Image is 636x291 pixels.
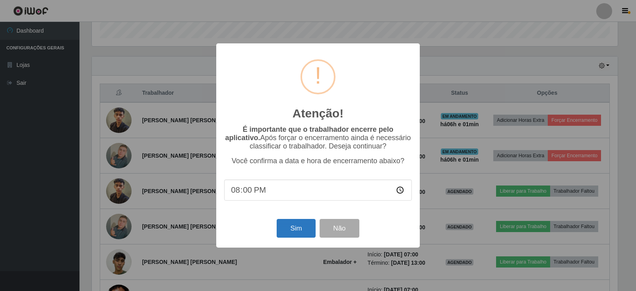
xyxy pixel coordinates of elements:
[224,157,412,165] p: Você confirma a data e hora de encerramento abaixo?
[277,219,315,238] button: Sim
[293,106,343,121] h2: Atenção!
[224,125,412,150] p: Após forçar o encerramento ainda é necessário classificar o trabalhador. Deseja continuar?
[320,219,359,238] button: Não
[225,125,393,142] b: É importante que o trabalhador encerre pelo aplicativo.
